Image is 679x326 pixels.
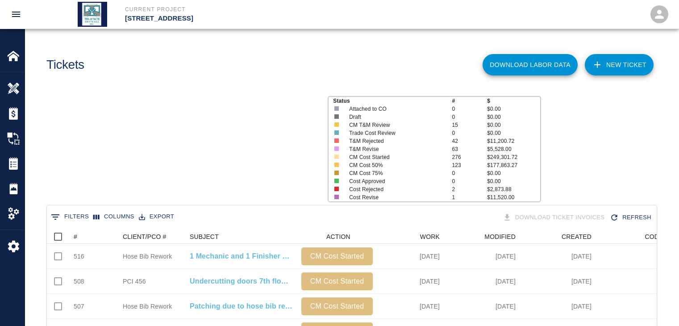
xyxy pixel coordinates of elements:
div: # [74,230,77,244]
p: $5,528.00 [487,145,540,153]
p: T&M Revise [349,145,442,153]
div: Hose Bib Rework [123,252,172,261]
p: # [452,97,487,105]
div: CREATED [562,230,592,244]
div: [DATE] [520,294,596,319]
h1: Tickets [46,58,84,72]
p: 123 [452,161,487,169]
button: Refresh [608,210,655,226]
button: open drawer [5,4,27,25]
p: $0.00 [487,121,540,129]
div: [DATE] [377,269,444,294]
p: Trade Cost Review [349,129,442,137]
p: Attached to CO [349,105,442,113]
p: 63 [452,145,487,153]
p: CM Cost 50% [349,161,442,169]
div: CODES [645,230,667,244]
p: CM Cost Started [305,251,369,262]
p: [STREET_ADDRESS] [125,13,388,24]
div: CREATED [520,230,596,244]
p: 15 [452,121,487,129]
button: Select columns [91,210,137,224]
div: SUBJECT [190,230,219,244]
div: MODIFIED [484,230,516,244]
p: T&M Rejected [349,137,442,145]
a: Undercutting doors 7th floor for door bottoms where slab is... [190,276,292,287]
p: $0.00 [487,113,540,121]
button: Show filters [49,210,91,224]
div: MODIFIED [444,230,520,244]
div: ACTION [297,230,377,244]
p: $11,520.00 [487,193,540,201]
div: [DATE] [377,244,444,269]
div: WORK [377,230,444,244]
p: Cost Revise [349,193,442,201]
div: Hose Bib Rework [123,302,172,311]
p: $0.00 [487,177,540,185]
p: 1 [452,193,487,201]
div: PCI 456 [123,277,146,286]
a: NEW TICKET [585,54,654,75]
p: 42 [452,137,487,145]
p: Status [333,97,452,105]
p: 0 [452,113,487,121]
p: Draft [349,113,442,121]
div: 516 [74,252,84,261]
div: CLIENT/PCO # [118,230,185,244]
div: Tickets download in groups of 15 [501,210,608,226]
p: 0 [452,177,487,185]
div: [DATE] [444,269,520,294]
div: Refresh the list [608,210,655,226]
p: 0 [452,105,487,113]
p: 0 [452,169,487,177]
button: Export [137,210,176,224]
div: 508 [74,277,84,286]
div: [DATE] [520,244,596,269]
p: CM Cost Started [305,276,369,287]
img: Tri State Drywall [78,2,107,27]
div: CODES [596,230,672,244]
div: [DATE] [520,269,596,294]
p: CM Cost Started [305,301,369,312]
p: $249,301.72 [487,153,540,161]
div: SUBJECT [185,230,297,244]
div: # [69,230,118,244]
p: $0.00 [487,169,540,177]
button: Download Labor Data [483,54,578,75]
p: $2,873.88 [487,185,540,193]
p: $0.00 [487,129,540,137]
div: 507 [74,302,84,311]
p: $177,863.27 [487,161,540,169]
div: CLIENT/PCO # [123,230,167,244]
a: Patching due to hose bib rework. B1 and G1 [190,301,292,312]
div: WORK [420,230,440,244]
p: $0.00 [487,105,540,113]
div: [DATE] [444,244,520,269]
p: CM T&M Review [349,121,442,129]
p: $11,200.72 [487,137,540,145]
p: Cost Approved [349,177,442,185]
p: 276 [452,153,487,161]
p: Current Project [125,5,388,13]
p: Cost Rejected [349,185,442,193]
div: ACTION [326,230,350,244]
div: [DATE] [444,294,520,319]
div: [DATE] [377,294,444,319]
p: 0 [452,129,487,137]
a: 1 Mechanic and 1 Finisher working on hose bib patching. [190,251,292,262]
p: $ [487,97,540,105]
p: CM Cost Started [349,153,442,161]
p: CM Cost 75% [349,169,442,177]
p: 2 [452,185,487,193]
